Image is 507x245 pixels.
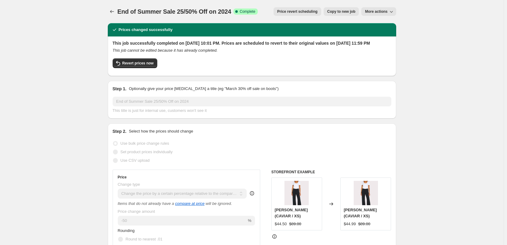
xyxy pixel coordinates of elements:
[129,128,193,134] p: Select how the prices should change
[175,201,205,206] button: compare at price
[289,221,301,227] strike: $89.00
[129,86,278,92] p: Optionally give your price [MEDICAL_DATA] a title (eg "March 30% off sale on boots")
[361,7,396,16] button: More actions
[248,218,251,223] span: %
[113,128,127,134] h2: Step 2.
[118,175,127,180] h3: Price
[122,61,154,66] span: Revert prices now
[275,221,287,227] div: $44.50
[118,201,174,206] i: Items that do not already have a
[275,208,308,218] span: [PERSON_NAME] (CAVIAR / XS)
[113,108,207,113] span: This title is just for internal use, customers won't see it
[206,201,232,206] i: will be ignored.
[121,150,173,154] span: Set product prices individually
[324,7,359,16] button: Copy to new job
[354,181,378,205] img: TD001096_TLE.46969_80x.jpg
[274,7,321,16] button: Price revert scheduling
[121,158,150,163] span: Use CSV upload
[358,221,370,227] strike: $89.00
[327,9,356,14] span: Copy to new job
[344,208,377,218] span: [PERSON_NAME] (CAVIAR / XS)
[117,8,231,15] span: End of Summer Sale 25/50% Off on 2024
[113,48,218,53] i: This job cannot be edited because it has already completed.
[118,182,140,187] span: Change type
[113,97,391,106] input: 30% off holiday sale
[344,221,356,227] div: $44.99
[119,27,173,33] h2: Prices changed successfully
[249,190,255,196] div: help
[284,181,309,205] img: TD001096_TLE.46969_80x.jpg
[118,209,155,214] span: Price change amount
[118,228,135,233] span: Rounding
[126,237,162,241] span: Round to nearest .01
[121,141,169,146] span: Use bulk price change rules
[365,9,387,14] span: More actions
[113,86,127,92] h2: Step 1.
[108,7,116,16] button: Price change jobs
[113,58,157,68] button: Revert prices now
[118,216,247,226] input: -20
[277,9,318,14] span: Price revert scheduling
[240,9,255,14] span: Complete
[271,170,391,174] h6: STOREFRONT EXAMPLE
[113,40,391,46] h2: This job successfully completed on [DATE] 10:01 PM. Prices are scheduled to revert to their origi...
